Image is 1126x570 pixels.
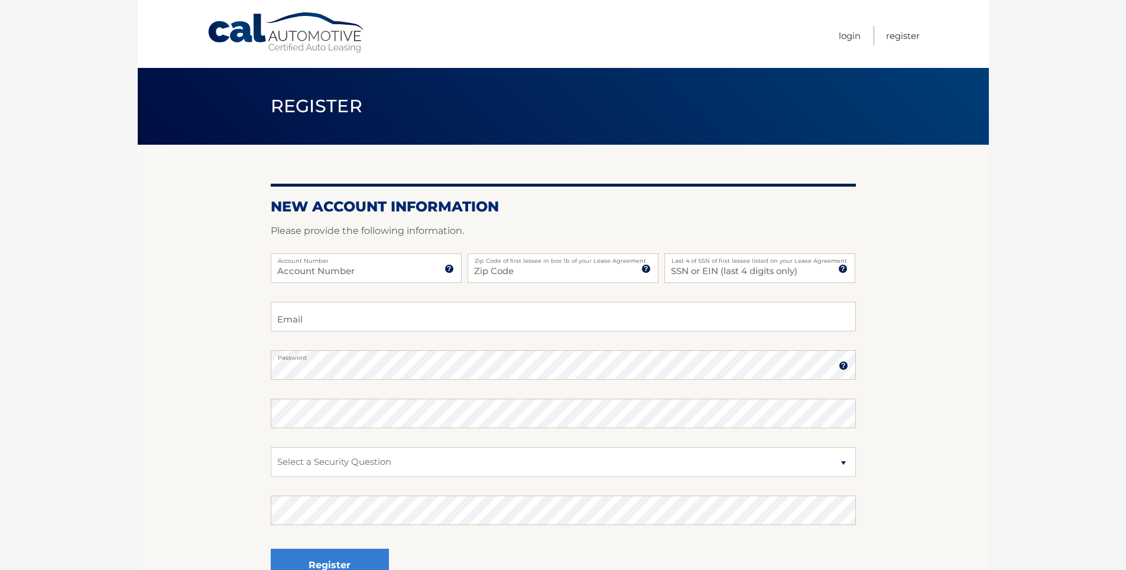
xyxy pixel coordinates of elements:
label: Account Number [271,253,462,263]
label: Password [271,350,856,360]
img: tooltip.svg [839,361,848,370]
a: Register [886,26,920,45]
input: Zip Code [468,253,658,283]
span: Register [271,95,363,117]
input: Email [271,302,856,331]
a: Cal Automotive [207,12,366,54]
input: SSN or EIN (last 4 digits only) [664,253,855,283]
a: Login [839,26,861,45]
h2: New Account Information [271,198,856,216]
label: Last 4 of SSN of first lessee listed on your Lease Agreement [664,253,855,263]
img: tooltip.svg [641,264,651,273]
p: Please provide the following information. [271,223,856,239]
img: tooltip.svg [838,264,848,273]
input: Account Number [271,253,462,283]
label: Zip Code of first lessee in box 1b of your Lease Agreement [468,253,658,263]
img: tooltip.svg [444,264,454,273]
